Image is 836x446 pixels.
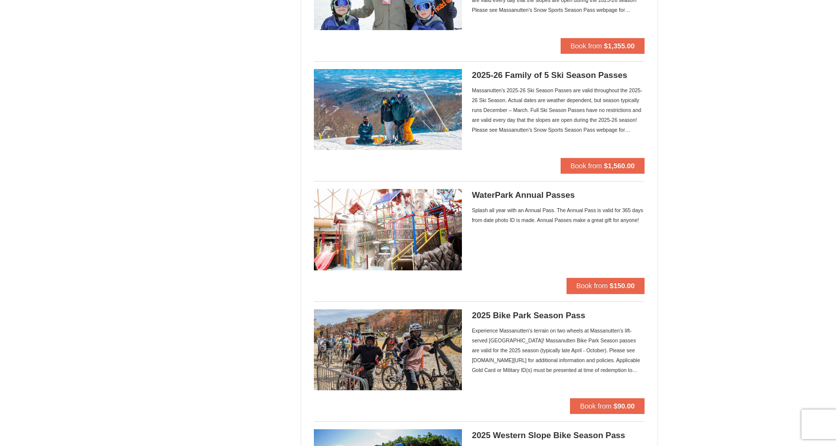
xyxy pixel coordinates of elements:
span: Book from [580,402,611,410]
h5: 2025-26 Family of 5 Ski Season Passes [472,71,645,80]
img: 6619937-163-6ccc3969.jpg [314,309,462,390]
img: 6619937-36-230dbc92.jpg [314,189,462,270]
h5: WaterPark Annual Passes [472,190,645,200]
strong: $150.00 [609,282,635,290]
strong: $1,355.00 [604,42,635,50]
span: Book from [576,282,608,290]
span: Book from [570,42,602,50]
button: Book from $90.00 [570,398,645,414]
strong: $1,560.00 [604,162,635,170]
strong: $90.00 [613,402,635,410]
img: 6619937-205-1660e5b5.jpg [314,69,462,150]
button: Book from $150.00 [567,278,645,294]
div: Massanutten's 2025-26 Ski Season Passes are valid throughout the 2025-26 Ski Season. Actual dates... [472,85,645,135]
button: Book from $1,355.00 [561,38,645,54]
h5: 2025 Western Slope Bike Season Pass [472,431,645,441]
div: Experience Massanutten's terrain on two wheels at Massanutten's lift-served [GEOGRAPHIC_DATA]! Ma... [472,326,645,375]
div: Splash all year with an Annual Pass. The Annual Pass is valid for 365 days from date photo ID is ... [472,205,645,225]
h5: 2025 Bike Park Season Pass [472,311,645,321]
button: Book from $1,560.00 [561,158,645,174]
span: Book from [570,162,602,170]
